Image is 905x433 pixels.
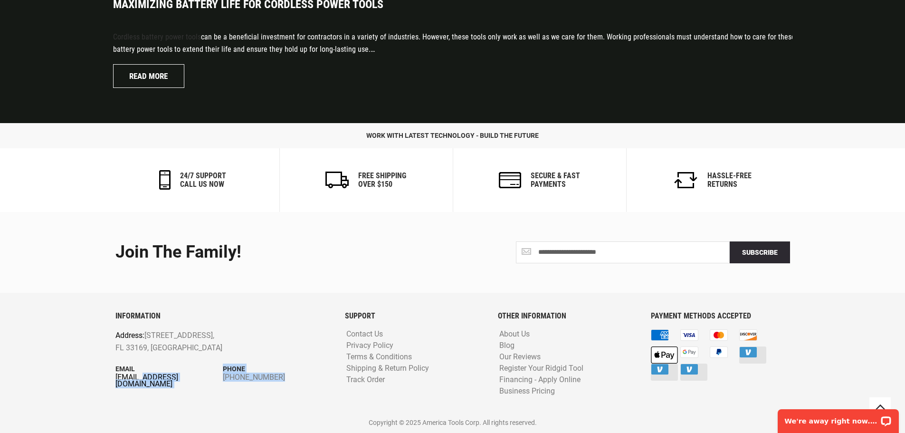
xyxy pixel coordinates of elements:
[651,312,790,320] h6: PAYMENT METHODS ACCEPTED
[531,172,580,188] h6: secure & fast payments
[113,31,807,55] p: can be a beneficial investment for contractors in a variety of industries. However, these tools o...
[115,417,790,428] p: Copyright © 2025 America Tools Corp. All rights reserved.
[113,32,201,41] a: Cordless battery power tools
[223,364,331,374] p: Phone
[772,403,905,433] iframe: LiveChat chat widget
[115,331,144,340] span: Address:
[344,330,385,339] a: Contact Us
[115,374,223,387] a: [EMAIL_ADDRESS][DOMAIN_NAME]
[115,364,223,374] p: Email
[742,249,778,256] span: Subscribe
[497,387,557,396] a: Business Pricing
[497,364,586,373] a: Register Your Ridgid Tool
[180,172,226,188] h6: 24/7 support call us now
[498,312,637,320] h6: OTHER INFORMATION
[345,312,484,320] h6: SUPPORT
[497,330,532,339] a: About Us
[344,341,396,350] a: Privacy Policy
[223,374,331,381] a: [PHONE_NUMBER]
[115,329,288,354] p: [STREET_ADDRESS], FL 33169, [GEOGRAPHIC_DATA]
[344,364,431,373] a: Shipping & Return Policy
[358,172,406,188] h6: Free Shipping Over $150
[115,312,331,320] h6: INFORMATION
[344,353,414,362] a: Terms & Conditions
[707,172,752,188] h6: Hassle-Free Returns
[344,375,387,385] a: Track Order
[730,241,790,263] button: Subscribe
[497,353,543,362] a: Our Reviews
[497,375,583,385] a: Financing - Apply Online
[497,341,517,350] a: Blog
[113,64,184,88] a: Read more
[115,243,446,262] div: Join the Family!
